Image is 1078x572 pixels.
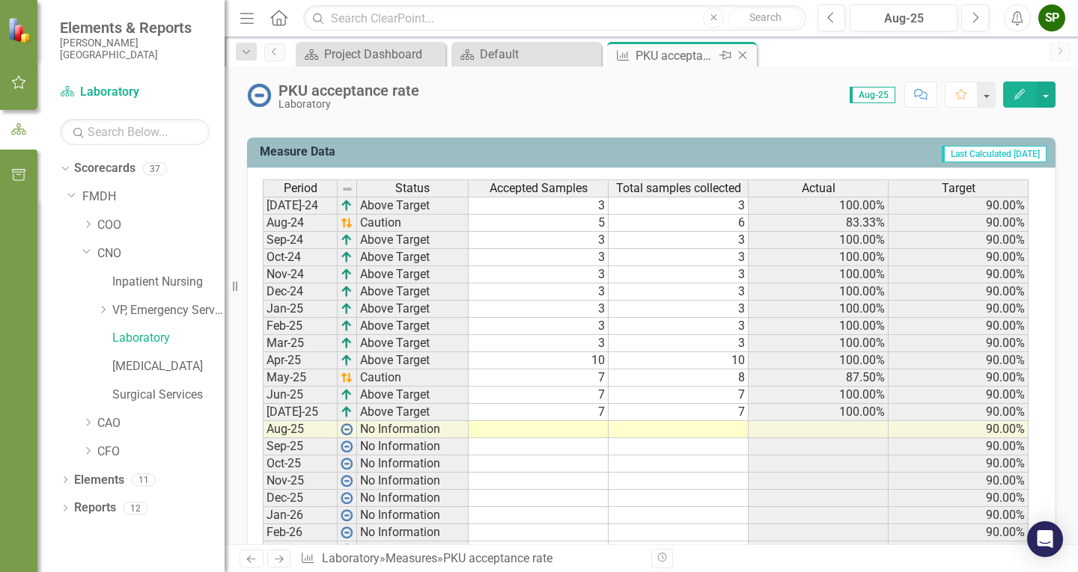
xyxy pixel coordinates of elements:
a: Measures [386,551,437,565]
button: SP [1038,4,1065,31]
td: Dec-25 [263,490,338,507]
span: Accepted Samples [490,182,588,195]
img: ClearPoint Strategy [7,17,34,43]
td: Jun-25 [263,387,338,404]
td: 90.00% [889,232,1029,249]
td: 90.00% [889,387,1029,404]
a: CNO [97,245,225,262]
td: 90.00% [889,335,1029,352]
img: VmL+zLOWXp8NoCSi7l57Eu8eJ+4GWSi48xzEIItyGCrzKAg+GPZxiGYRiGYS7xC1jVADWlAHzkAAAAAElFTkSuQmCC [341,406,353,418]
img: wPkqUstsMhMTgAAAABJRU5ErkJggg== [341,458,353,470]
div: 12 [124,502,147,514]
td: Above Target [357,197,469,215]
img: wPkqUstsMhMTgAAAABJRU5ErkJggg== [341,492,353,504]
img: wPkqUstsMhMTgAAAABJRU5ErkJggg== [341,544,353,556]
span: Elements & Reports [60,19,210,37]
td: Oct-24 [263,249,338,266]
td: 3 [469,232,609,249]
td: 90.00% [889,404,1029,421]
td: 90.00% [889,197,1029,215]
h3: Measure Data [260,145,588,159]
td: 10 [469,352,609,369]
td: No Information [357,455,469,473]
td: 7 [469,387,609,404]
td: No Information [357,490,469,507]
td: 3 [609,301,749,318]
div: Aug-25 [855,10,952,28]
span: Total samples collected [616,182,741,195]
img: wPkqUstsMhMTgAAAABJRU5ErkJggg== [341,440,353,452]
button: Aug-25 [850,4,957,31]
td: 100.00% [749,404,889,421]
td: 3 [469,197,609,215]
a: Elements [74,472,124,489]
td: [DATE]-24 [263,197,338,215]
td: No Information [357,438,469,455]
td: Above Target [357,335,469,352]
img: 8DAGhfEEPCf229AAAAAElFTkSuQmCC [341,183,353,195]
td: 3 [469,318,609,335]
td: Apr-25 [263,352,338,369]
td: 3 [609,249,749,266]
td: Sep-25 [263,438,338,455]
td: 90.00% [889,438,1029,455]
td: Nov-24 [263,266,338,283]
td: No Information [357,473,469,490]
img: VmL+zLOWXp8NoCSi7l57Eu8eJ+4GWSi48xzEIItyGCrzKAg+GPZxiGYRiGYS7xC1jVADWlAHzkAAAAAElFTkSuQmCC [341,286,353,298]
div: » » [300,550,640,568]
td: 3 [609,197,749,215]
img: VmL+zLOWXp8NoCSi7l57Eu8eJ+4GWSi48xzEIItyGCrzKAg+GPZxiGYRiGYS7xC1jVADWlAHzkAAAAAElFTkSuQmCC [341,234,353,246]
div: PKU acceptance rate [443,551,552,565]
img: VmL+zLOWXp8NoCSi7l57Eu8eJ+4GWSi48xzEIItyGCrzKAg+GPZxiGYRiGYS7xC1jVADWlAHzkAAAAAElFTkSuQmCC [341,354,353,366]
img: VmL+zLOWXp8NoCSi7l57Eu8eJ+4GWSi48xzEIItyGCrzKAg+GPZxiGYRiGYS7xC1jVADWlAHzkAAAAAElFTkSuQmCC [341,200,353,212]
td: 100.00% [749,352,889,369]
td: 100.00% [749,318,889,335]
a: Project Dashboard [299,45,442,64]
td: 100.00% [749,335,889,352]
img: VmL+zLOWXp8NoCSi7l57Eu8eJ+4GWSi48xzEIItyGCrzKAg+GPZxiGYRiGYS7xC1jVADWlAHzkAAAAAElFTkSuQmCC [341,251,353,263]
td: Mar-25 [263,335,338,352]
div: PKU acceptance rate [636,46,716,65]
td: Feb-26 [263,524,338,541]
td: 3 [469,266,609,283]
td: 90.00% [889,301,1029,318]
img: wPkqUstsMhMTgAAAABJRU5ErkJggg== [341,475,353,487]
img: VmL+zLOWXp8NoCSi7l57Eu8eJ+4GWSi48xzEIItyGCrzKAg+GPZxiGYRiGYS7xC1jVADWlAHzkAAAAAElFTkSuQmCC [341,303,353,315]
td: 100.00% [749,387,889,404]
td: 100.00% [749,266,889,283]
img: wPkqUstsMhMTgAAAABJRU5ErkJggg== [341,423,353,435]
td: 90.00% [889,541,1029,559]
td: No Information [357,507,469,524]
td: 90.00% [889,352,1029,369]
input: Search ClearPoint... [303,5,806,31]
td: Aug-24 [263,215,338,232]
td: 8 [609,369,749,387]
td: 100.00% [749,301,889,318]
td: Oct-25 [263,455,338,473]
div: 37 [143,162,167,175]
td: 90.00% [889,283,1029,301]
a: [MEDICAL_DATA] [112,358,225,375]
a: Inpatient Nursing [112,274,225,291]
a: COO [97,217,225,234]
td: 3 [469,335,609,352]
td: May-25 [263,369,338,387]
div: 11 [132,473,156,486]
td: 90.00% [889,369,1029,387]
span: Target [942,182,975,195]
td: No Information [357,421,469,438]
img: 7u2iTZrTEZ7i9oDWlPBULAqDHDmR3vKCs7My6dMMCIpfJOwzDMAzDMBH4B3+rbZfrisroAAAAAElFTkSuQmCC [341,372,353,384]
td: 7 [469,404,609,421]
td: 6 [609,215,749,232]
td: Jan-25 [263,301,338,318]
input: Search Below... [60,119,210,145]
a: Scorecards [74,160,135,177]
td: [DATE]-25 [263,404,338,421]
img: 7u2iTZrTEZ7i9oDWlPBULAqDHDmR3vKCs7My6dMMCIpfJOwzDMAzDMBH4B3+rbZfrisroAAAAAElFTkSuQmCC [341,217,353,229]
td: 100.00% [749,283,889,301]
td: Above Target [357,249,469,266]
td: 7 [609,404,749,421]
td: 100.00% [749,249,889,266]
img: wPkqUstsMhMTgAAAABJRU5ErkJggg== [341,509,353,521]
td: Above Target [357,404,469,421]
